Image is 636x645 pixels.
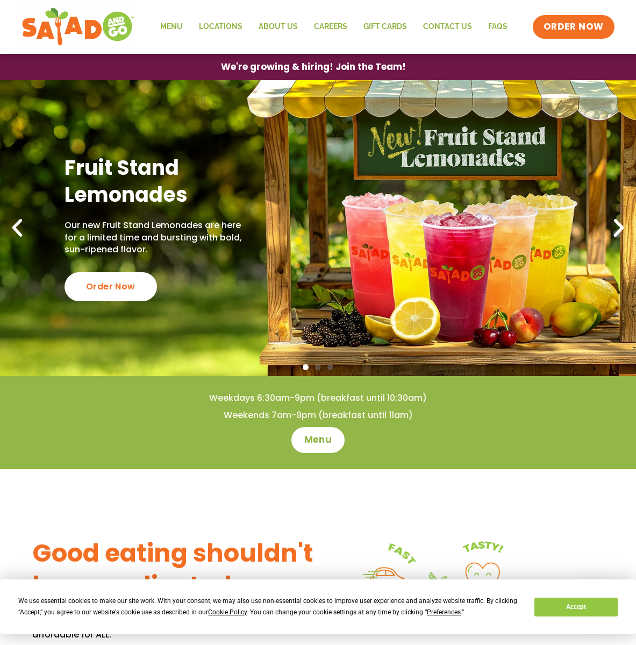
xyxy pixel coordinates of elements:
[480,15,516,39] a: FAQs
[355,15,415,39] a: GIFT CARDS
[415,15,480,39] a: Contact Us
[427,608,461,616] span: Preferences
[306,15,355,39] a: Careers
[303,364,309,370] span: Go to slide 1
[18,596,521,618] div: We use essential cookies to make our site work. With your consent, we may also use non-essential ...
[208,608,247,616] span: Cookie Policy
[221,62,406,72] span: We're growing & hiring! Join the Team!
[65,155,253,208] h2: Fruit Stand Lemonades
[304,434,332,446] span: Menu
[533,15,614,39] a: ORDER NOW
[291,427,345,453] a: Menu
[152,15,516,39] nav: Menu
[65,272,157,301] div: Order Now
[65,219,253,256] p: Our new Fruit Stand Lemonades are here for a limited time and bursting with bold, sun-ripened fla...
[32,537,318,602] h3: Good eating shouldn't be complicated.
[327,364,333,370] span: Go to slide 3
[5,216,29,240] div: Previous slide
[315,364,321,370] span: Go to slide 2
[22,392,614,404] h4: Weekdays 6:30am-9pm (breakfast until 10:30am)
[607,216,631,240] div: Next slide
[534,598,617,616] button: Accept
[544,20,604,33] span: ORDER NOW
[191,15,251,39] a: Locations
[22,5,135,48] img: new-SAG-logo-768×292
[152,15,191,39] a: Menu
[251,15,306,39] a: About Us
[22,409,614,421] h4: Weekends 7am-9pm (breakfast until 11am)
[205,54,422,80] a: We're growing & hiring! Join the Team!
